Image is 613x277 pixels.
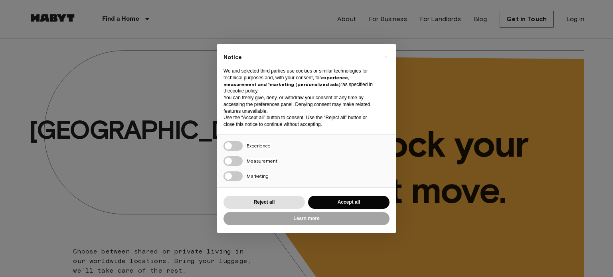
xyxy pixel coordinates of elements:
button: Learn more [223,212,390,225]
span: Experience [247,143,271,149]
button: Reject all [223,196,305,209]
strong: experience, measurement and “marketing (personalized ads)” [223,75,349,87]
button: Close this notice [379,50,392,63]
h2: Notice [223,53,377,61]
span: × [384,52,387,61]
p: Use the “Accept all” button to consent. Use the “Reject all” button or close this notice to conti... [223,114,377,128]
a: cookie policy [230,88,257,94]
p: You can freely give, deny, or withdraw your consent at any time by accessing the preferences pane... [223,94,377,114]
button: Accept all [308,196,390,209]
span: Marketing [247,173,269,179]
span: Measurement [247,158,277,164]
p: We and selected third parties use cookies or similar technologies for technical purposes and, wit... [223,68,377,94]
